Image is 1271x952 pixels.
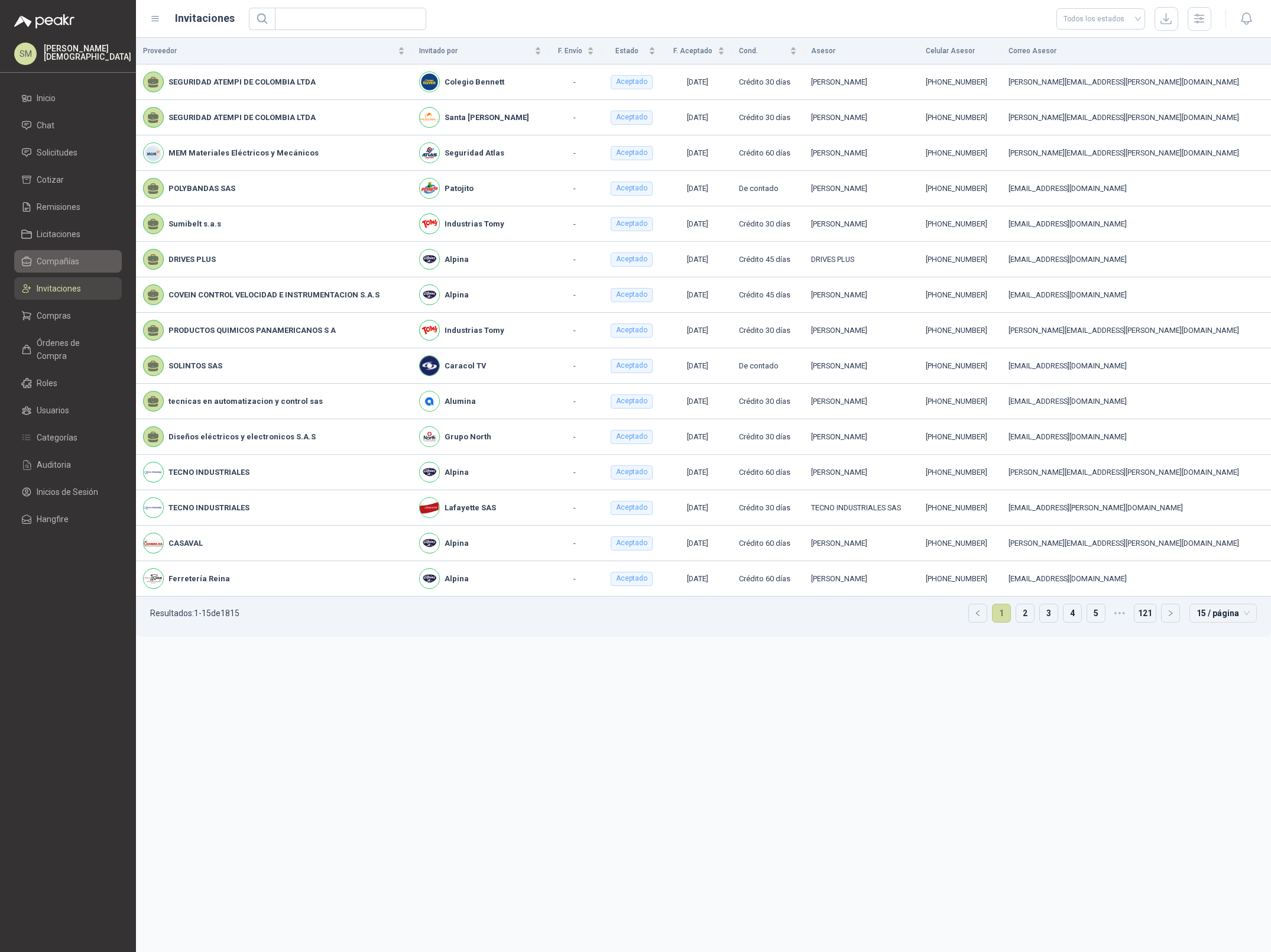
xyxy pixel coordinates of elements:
[37,200,80,213] span: Remisiones
[687,503,708,512] span: [DATE]
[573,539,576,548] span: -
[37,255,79,268] span: Compañías
[687,148,708,157] span: [DATE]
[926,537,995,549] div: [PHONE_NUMBER]
[1161,604,1180,623] li: Página siguiente
[739,537,797,549] div: Crédito 60 días
[611,536,653,551] div: Aceptado
[14,169,122,191] a: Cotizar
[37,282,81,295] span: Invitaciones
[14,332,122,367] a: Órdenes de Compra
[573,432,576,441] span: -
[14,426,122,449] a: Categorías
[420,356,439,375] img: Company Logo
[573,574,576,583] span: -
[687,432,708,441] span: [DATE]
[739,573,797,585] div: Crédito 60 días
[420,179,439,198] img: Company Logo
[811,502,912,514] div: TECNO INDUSTRIALES SAS
[1001,38,1271,64] th: Correo Asesor
[739,254,797,265] div: Crédito 45 días
[556,46,585,57] span: F. Envío
[739,289,797,301] div: Crédito 45 días
[14,114,122,137] a: Chat
[926,502,995,514] div: [PHONE_NUMBER]
[1009,112,1264,124] div: [PERSON_NAME][EMAIL_ADDRESS][PERSON_NAME][DOMAIN_NAME]
[445,467,469,478] b: Alpina
[37,228,80,241] span: Licitaciones
[1009,502,1264,514] div: [EMAIL_ADDRESS][PERSON_NAME][DOMAIN_NAME]
[687,255,708,264] span: [DATE]
[14,87,122,109] a: Inicio
[611,217,653,231] div: Aceptado
[37,458,71,471] span: Auditoria
[804,38,919,64] th: Asesor
[14,481,122,503] a: Inicios de Sesión
[611,111,653,125] div: Aceptado
[445,573,469,585] b: Alpina
[420,143,439,163] img: Company Logo
[573,468,576,477] span: -
[926,76,995,88] div: [PHONE_NUMBER]
[1039,604,1058,623] li: 3
[601,38,663,64] th: Estado
[144,143,163,163] img: Company Logo
[968,604,987,623] li: Página anterior
[37,431,77,444] span: Categorías
[611,252,653,267] div: Aceptado
[1040,604,1058,622] a: 3
[739,502,797,514] div: Crédito 30 días
[926,254,995,265] div: [PHONE_NUMBER]
[445,431,491,443] b: Grupo North
[811,537,912,549] div: [PERSON_NAME]
[1064,604,1081,622] a: 4
[670,46,715,57] span: F. Aceptado
[168,112,316,124] b: SEGURIDAD ATEMPI DE COLOMBIA LTDA
[168,325,336,336] b: PRODUCTOS QUIMICOS PANAMERICANOS S A
[420,569,439,588] img: Company Logo
[14,399,122,422] a: Usuarios
[37,173,64,186] span: Cotizar
[1009,537,1264,549] div: [PERSON_NAME][EMAIL_ADDRESS][PERSON_NAME][DOMAIN_NAME]
[1009,396,1264,407] div: [EMAIL_ADDRESS][DOMAIN_NAME]
[739,325,797,336] div: Crédito 30 días
[14,372,122,394] a: Roles
[1110,604,1129,623] span: •••
[14,14,74,28] img: Logo peakr
[687,219,708,228] span: [DATE]
[168,289,380,301] b: COVEIN CONTROL VELOCIDAD E INSTRUMENTACION S.A.S
[1009,467,1264,478] div: [PERSON_NAME][EMAIL_ADDRESS][PERSON_NAME][DOMAIN_NAME]
[811,396,912,407] div: [PERSON_NAME]
[573,290,576,299] span: -
[993,604,1010,622] a: 1
[811,112,912,124] div: [PERSON_NAME]
[663,38,732,64] th: F. Aceptado
[687,113,708,122] span: [DATE]
[687,468,708,477] span: [DATE]
[1009,325,1264,336] div: [PERSON_NAME][EMAIL_ADDRESS][PERSON_NAME][DOMAIN_NAME]
[445,289,469,301] b: Alpina
[739,112,797,124] div: Crédito 30 días
[1162,604,1179,622] button: right
[44,44,131,61] p: [PERSON_NAME] [DEMOGRAPHIC_DATA]
[14,250,122,273] a: Compañías
[1063,604,1082,623] li: 4
[420,391,439,411] img: Company Logo
[926,431,995,443] div: [PHONE_NUMBER]
[739,396,797,407] div: Crédito 30 días
[974,610,981,617] span: left
[739,431,797,443] div: Crédito 30 días
[1009,573,1264,585] div: [EMAIL_ADDRESS][DOMAIN_NAME]
[420,320,439,340] img: Company Logo
[445,183,474,195] b: Patojito
[573,397,576,406] span: -
[445,147,504,159] b: Seguridad Atlas
[926,396,995,407] div: [PHONE_NUMBER]
[926,467,995,478] div: [PHONE_NUMBER]
[926,218,995,230] div: [PHONE_NUMBER]
[811,573,912,585] div: [PERSON_NAME]
[445,396,476,407] b: Alumina
[739,46,787,57] span: Cond.
[1009,289,1264,301] div: [EMAIL_ADDRESS][DOMAIN_NAME]
[687,290,708,299] span: [DATE]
